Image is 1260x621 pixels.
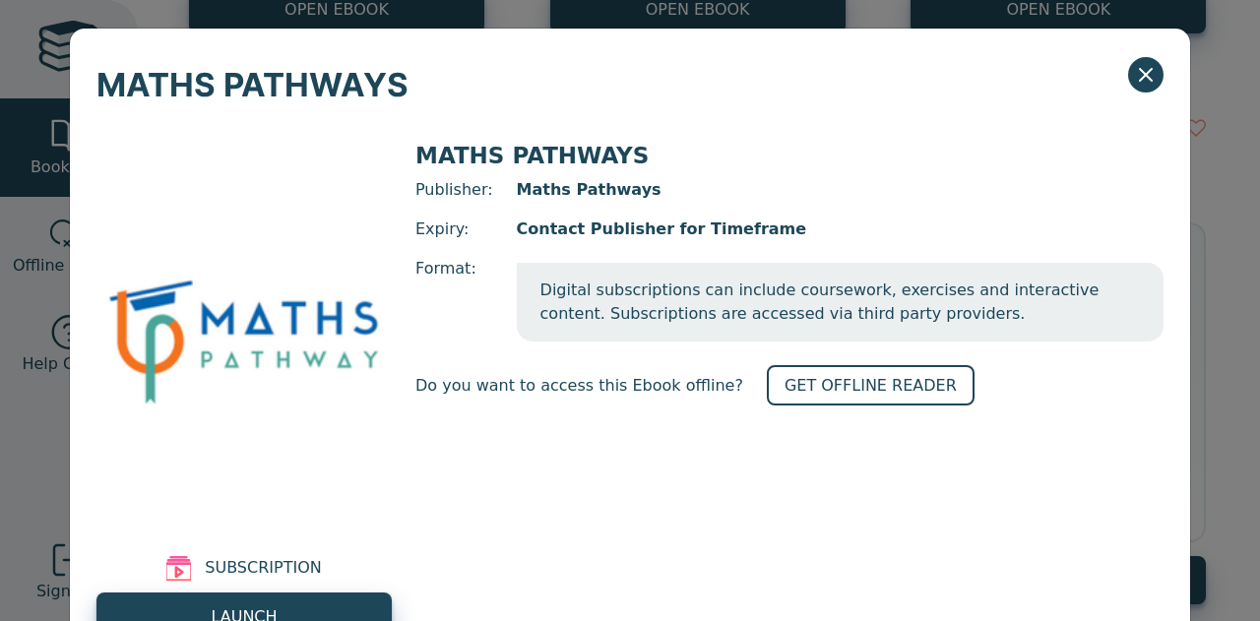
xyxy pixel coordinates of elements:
span: Publisher: [415,178,493,202]
span: MATHS PATHWAYS [96,55,409,114]
img: subscription.svg [166,556,191,581]
a: GET OFFLINE READER [767,365,975,405]
img: 3071d517-0bbb-4396-8d16-6d1dc2d979a7.png [96,141,392,544]
span: Maths Pathways [517,178,1164,202]
span: Format: [415,257,493,342]
span: Digital subscriptions can include coursework, exercises and interactive content. Subscriptions ar... [517,263,1164,342]
span: MATHS PATHWAYS [415,143,649,168]
div: Do you want to access this Ebook offline? [415,365,1164,405]
span: Expiry: [415,217,493,241]
span: SUBSCRIPTION [205,556,321,581]
button: Close [1128,57,1164,93]
span: Contact Publisher for Timeframe [517,217,1164,241]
